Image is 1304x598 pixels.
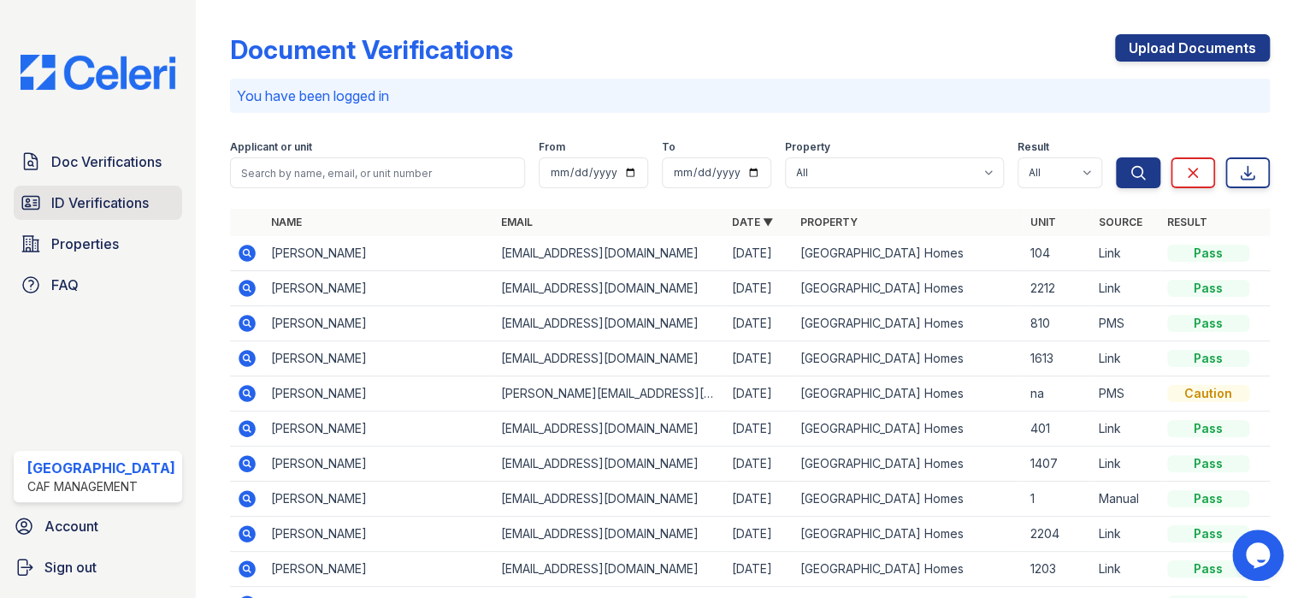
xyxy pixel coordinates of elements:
[794,517,1024,552] td: [GEOGRAPHIC_DATA] Homes
[264,447,494,482] td: [PERSON_NAME]
[1024,411,1092,447] td: 401
[494,236,724,271] td: [EMAIL_ADDRESS][DOMAIN_NAME]
[1099,216,1142,228] a: Source
[494,306,724,341] td: [EMAIL_ADDRESS][DOMAIN_NAME]
[1030,216,1056,228] a: Unit
[785,140,830,154] label: Property
[1167,525,1249,542] div: Pass
[794,341,1024,376] td: [GEOGRAPHIC_DATA] Homes
[494,376,724,411] td: [PERSON_NAME][EMAIL_ADDRESS][DOMAIN_NAME]
[264,306,494,341] td: [PERSON_NAME]
[1167,490,1249,507] div: Pass
[1024,341,1092,376] td: 1613
[725,517,794,552] td: [DATE]
[794,552,1024,587] td: [GEOGRAPHIC_DATA] Homes
[1092,271,1160,306] td: Link
[7,55,189,90] img: CE_Logo_Blue-a8612792a0a2168367f1c8372b55b34899dd931a85d93a1a3d3e32e68fde9ad4.png
[264,341,494,376] td: [PERSON_NAME]
[1024,447,1092,482] td: 1407
[1167,245,1249,262] div: Pass
[794,236,1024,271] td: [GEOGRAPHIC_DATA] Homes
[1167,216,1207,228] a: Result
[1092,552,1160,587] td: Link
[1024,306,1092,341] td: 810
[51,151,162,172] span: Doc Verifications
[1167,455,1249,472] div: Pass
[794,376,1024,411] td: [GEOGRAPHIC_DATA] Homes
[264,411,494,447] td: [PERSON_NAME]
[264,236,494,271] td: [PERSON_NAME]
[725,341,794,376] td: [DATE]
[51,192,149,213] span: ID Verifications
[1167,350,1249,367] div: Pass
[662,140,676,154] label: To
[494,447,724,482] td: [EMAIL_ADDRESS][DOMAIN_NAME]
[725,552,794,587] td: [DATE]
[539,140,565,154] label: From
[1167,420,1249,437] div: Pass
[725,376,794,411] td: [DATE]
[1232,530,1287,581] iframe: chat widget
[725,306,794,341] td: [DATE]
[794,411,1024,447] td: [GEOGRAPHIC_DATA] Homes
[230,140,312,154] label: Applicant or unit
[725,271,794,306] td: [DATE]
[264,552,494,587] td: [PERSON_NAME]
[14,227,182,261] a: Properties
[725,447,794,482] td: [DATE]
[1092,517,1160,552] td: Link
[7,509,189,543] a: Account
[1092,447,1160,482] td: Link
[1167,385,1249,402] div: Caution
[794,447,1024,482] td: [GEOGRAPHIC_DATA] Homes
[1167,280,1249,297] div: Pass
[725,411,794,447] td: [DATE]
[27,458,175,478] div: [GEOGRAPHIC_DATA]
[44,557,97,577] span: Sign out
[1092,341,1160,376] td: Link
[1018,140,1049,154] label: Result
[1024,271,1092,306] td: 2212
[27,478,175,495] div: CAF Management
[794,482,1024,517] td: [GEOGRAPHIC_DATA] Homes
[1115,34,1270,62] a: Upload Documents
[494,341,724,376] td: [EMAIL_ADDRESS][DOMAIN_NAME]
[494,517,724,552] td: [EMAIL_ADDRESS][DOMAIN_NAME]
[1092,411,1160,447] td: Link
[1024,552,1092,587] td: 1203
[1167,560,1249,577] div: Pass
[1024,517,1092,552] td: 2204
[264,271,494,306] td: [PERSON_NAME]
[501,216,533,228] a: Email
[1024,376,1092,411] td: na
[494,482,724,517] td: [EMAIL_ADDRESS][DOMAIN_NAME]
[271,216,302,228] a: Name
[1092,236,1160,271] td: Link
[264,517,494,552] td: [PERSON_NAME]
[725,482,794,517] td: [DATE]
[264,376,494,411] td: [PERSON_NAME]
[14,186,182,220] a: ID Verifications
[1092,376,1160,411] td: PMS
[732,216,773,228] a: Date ▼
[7,550,189,584] a: Sign out
[237,86,1263,106] p: You have been logged in
[44,516,98,536] span: Account
[230,34,513,65] div: Document Verifications
[51,234,119,254] span: Properties
[14,145,182,179] a: Doc Verifications
[1167,315,1249,332] div: Pass
[1092,482,1160,517] td: Manual
[725,236,794,271] td: [DATE]
[794,306,1024,341] td: [GEOGRAPHIC_DATA] Homes
[494,411,724,447] td: [EMAIL_ADDRESS][DOMAIN_NAME]
[14,268,182,302] a: FAQ
[800,216,858,228] a: Property
[494,552,724,587] td: [EMAIL_ADDRESS][DOMAIN_NAME]
[494,271,724,306] td: [EMAIL_ADDRESS][DOMAIN_NAME]
[264,482,494,517] td: [PERSON_NAME]
[1024,236,1092,271] td: 104
[1092,306,1160,341] td: PMS
[1024,482,1092,517] td: 1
